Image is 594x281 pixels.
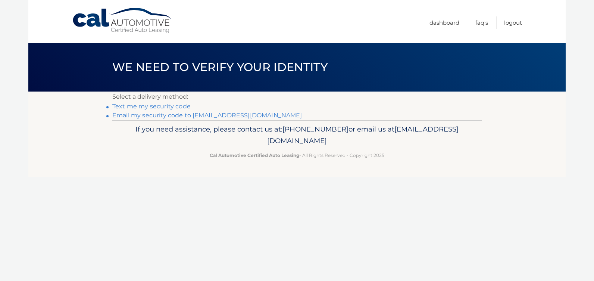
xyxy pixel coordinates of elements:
[112,92,482,102] p: Select a delivery method:
[72,7,173,34] a: Cal Automotive
[112,60,328,74] span: We need to verify your identity
[210,152,299,158] strong: Cal Automotive Certified Auto Leasing
[429,16,459,29] a: Dashboard
[117,123,477,147] p: If you need assistance, please contact us at: or email us at
[504,16,522,29] a: Logout
[282,125,348,133] span: [PHONE_NUMBER]
[112,112,302,119] a: Email my security code to [EMAIL_ADDRESS][DOMAIN_NAME]
[112,103,191,110] a: Text me my security code
[475,16,488,29] a: FAQ's
[117,151,477,159] p: - All Rights Reserved - Copyright 2025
